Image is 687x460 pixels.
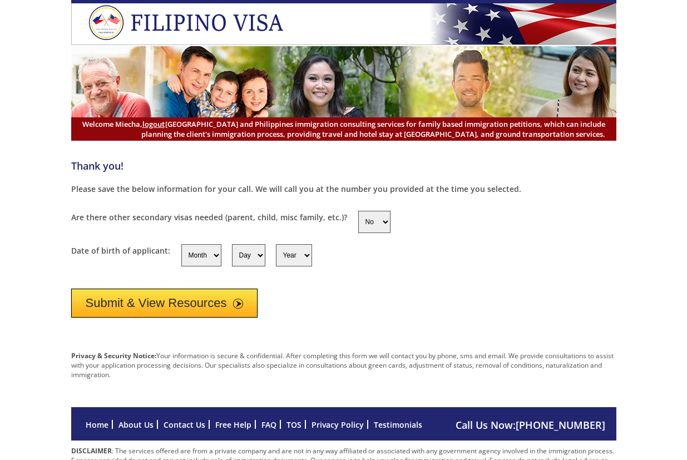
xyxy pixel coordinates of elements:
[164,419,205,430] a: Contact Us
[71,351,156,360] strong: Privacy & Security Notice:
[71,289,258,318] button: Submit & View Resources
[516,418,605,432] a: [PHONE_NUMBER]
[71,446,112,456] strong: DISCLAIMER
[86,419,108,430] a: Home
[142,119,165,129] a: logout
[71,351,616,379] p: Your information is secure & confidential. After completing this form we will contact you by phon...
[71,245,170,256] label: Date of birth of applicant:
[82,119,165,129] span: Welcome Miecha,
[71,159,616,172] h4: Thank you!
[118,419,154,430] a: About Us
[312,419,364,430] a: Privacy Policy
[82,119,605,139] span: [GEOGRAPHIC_DATA] and Philippines immigration consulting services for family based immigration pe...
[71,212,347,222] label: Are there other secondary visas needed (parent, child, misc family, etc.)?
[374,419,422,430] a: Testimonials
[215,419,251,430] a: Free Help
[261,419,276,430] a: FAQ
[286,419,302,430] a: TOS
[456,418,605,432] span: Call Us Now:
[71,184,616,194] p: Please save the below information for your call. We will call you at the number you provided at t...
